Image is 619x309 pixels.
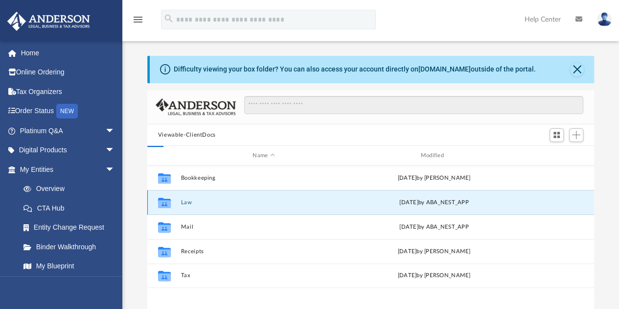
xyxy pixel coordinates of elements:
[181,175,346,181] button: Bookkeeping
[351,198,517,207] div: [DATE] by ABA_NEST_APP
[180,151,346,160] div: Name
[163,13,174,24] i: search
[105,121,125,141] span: arrow_drop_down
[351,223,517,232] div: [DATE] by ABA_NEST_APP
[14,218,130,238] a: Entity Change Request
[7,82,130,101] a: Tax Organizers
[351,271,517,280] div: [DATE] by [PERSON_NAME]
[351,247,517,256] div: [DATE] by [PERSON_NAME]
[152,151,176,160] div: id
[570,63,584,76] button: Close
[7,160,130,179] a: My Entitiesarrow_drop_down
[14,257,125,276] a: My Blueprint
[14,276,130,295] a: Tax Due Dates
[7,121,130,141] a: Platinum Q&Aarrow_drop_down
[14,179,130,199] a: Overview
[418,65,471,73] a: [DOMAIN_NAME]
[181,248,346,255] button: Receipts
[132,19,144,25] a: menu
[14,237,130,257] a: Binder Walkthrough
[351,174,517,183] div: [DATE] by [PERSON_NAME]
[244,96,583,115] input: Search files and folders
[7,101,130,121] a: Order StatusNEW
[7,141,130,160] a: Digital Productsarrow_drop_down
[550,128,564,142] button: Switch to Grid View
[521,151,590,160] div: id
[181,224,346,230] button: Mail
[181,199,346,206] button: Law
[158,131,216,140] button: Viewable-ClientDocs
[7,43,130,63] a: Home
[56,104,78,119] div: NEW
[4,12,93,31] img: Anderson Advisors Platinum Portal
[7,63,130,82] a: Online Ordering
[105,160,125,180] span: arrow_drop_down
[132,14,144,25] i: menu
[14,198,130,218] a: CTA Hub
[597,12,612,26] img: User Pic
[105,141,125,161] span: arrow_drop_down
[351,151,517,160] div: Modified
[569,128,584,142] button: Add
[174,64,536,74] div: Difficulty viewing your box folder? You can also access your account directly on outside of the p...
[181,273,346,279] button: Tax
